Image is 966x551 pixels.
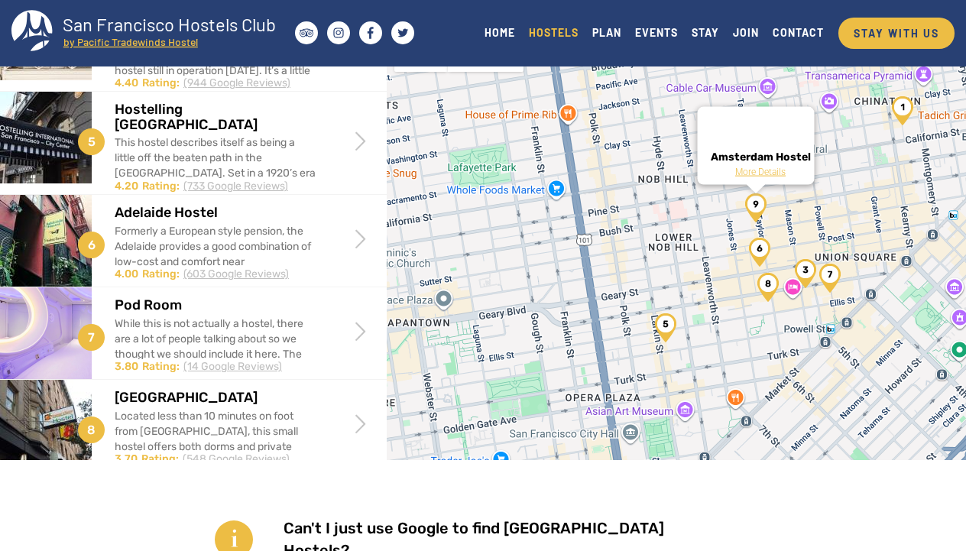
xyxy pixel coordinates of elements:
[115,409,318,470] div: Located less than 10 minutes on foot from [GEOGRAPHIC_DATA], this small hostel offers both dorms ...
[78,324,105,351] span: 7
[777,106,814,143] button: Close
[655,313,676,342] div: Hostelling International - City Center
[892,96,913,125] div: Pacific Tradewinds Hostel
[749,238,770,267] div: Adelaide Hostel
[115,298,318,313] h2: Pod Room
[115,206,318,221] h2: Adelaide Hostel
[78,416,105,443] span: 8
[78,232,105,258] span: 6
[522,22,585,43] a: HOSTELS
[838,18,955,49] a: STAY WITH US
[183,452,290,467] div: (548 Google Reviews)
[115,267,138,282] div: 4.00
[142,267,180,282] div: Rating:
[628,22,685,43] a: EVENTS
[585,22,628,43] a: PLAN
[63,13,276,35] tspan: San Francisco Hostels Club
[115,359,138,374] div: 3.80
[685,22,726,43] a: STAY
[819,264,841,293] div: Pod Room
[706,151,814,162] h4: Amsterdam Hostel
[795,259,816,288] div: Hostelling International - Downtown
[63,35,198,48] tspan: by Pacific Tradewinds Hostel
[115,102,318,133] h2: Hostelling [GEOGRAPHIC_DATA]
[115,452,138,467] div: 3.70
[142,179,180,194] div: Rating:
[726,22,766,43] a: JOIN
[757,273,779,302] div: Orange Village Hostel
[115,76,138,91] div: 4.40
[142,359,180,374] div: Rating:
[183,179,288,194] div: (733 Google Reviews)
[478,22,522,43] a: HOME
[142,76,180,91] div: Rating:
[766,22,831,43] a: CONTACT
[115,179,138,194] div: 4.20
[115,316,318,439] div: While this is not actually a hostel, there are a lot of people talking about so we thought we sho...
[11,10,290,56] a: San Francisco Hostels Club by Pacific Tradewinds Hostel
[183,267,289,282] div: (603 Google Reviews)
[745,193,767,222] div: Amsterdam Hostel
[115,224,318,361] div: Formerly a European style pension, the Adelaide provides a good combination of low-cost and comfo...
[706,167,814,185] a: More Details
[183,359,282,374] div: (14 Google Reviews)
[141,452,179,467] div: Rating:
[115,391,318,406] h2: [GEOGRAPHIC_DATA]
[183,76,290,91] div: (944 Google Reviews)
[115,135,318,258] div: This hostel describes itself as being a little off the beaten path in the [GEOGRAPHIC_DATA]. Set ...
[78,128,105,155] span: 5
